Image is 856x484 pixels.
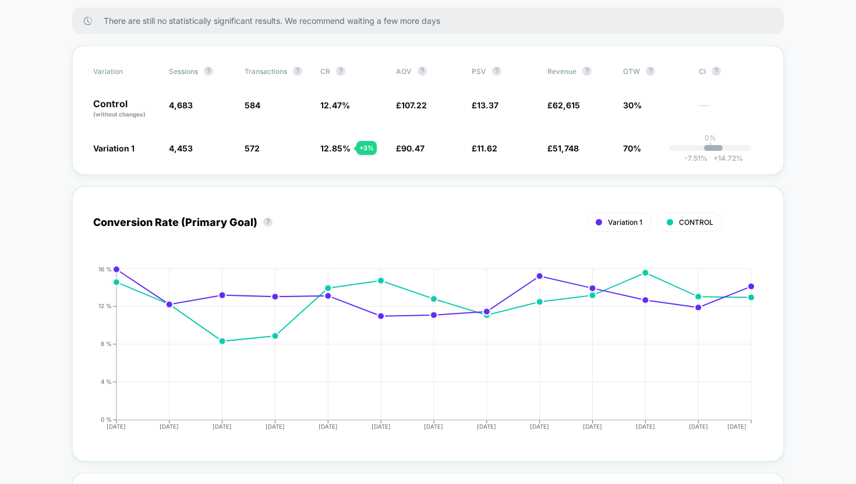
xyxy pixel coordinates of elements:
[169,100,193,110] span: 4,683
[418,66,427,76] button: ?
[401,100,427,110] span: 107.22
[472,67,486,76] span: PSV
[530,423,549,430] tspan: [DATE]
[679,218,713,227] span: CONTROL
[553,100,580,110] span: 62,615
[204,66,213,76] button: ?
[266,423,285,430] tspan: [DATE]
[320,143,351,153] span: 12.85 %
[93,99,157,119] p: Control
[699,102,763,119] span: ---
[582,66,592,76] button: ?
[401,143,425,153] span: 90.47
[169,143,193,153] span: 4,453
[472,143,497,153] span: £
[107,423,126,430] tspan: [DATE]
[245,67,287,76] span: Transactions
[477,100,498,110] span: 13.37
[101,416,112,423] tspan: 0 %
[98,303,112,310] tspan: 12 %
[104,16,761,26] span: There are still no statistically significant results. We recommend waiting a few more days
[356,141,377,155] div: + 3 %
[547,100,580,110] span: £
[712,66,721,76] button: ?
[93,143,135,153] span: Variation 1
[708,154,743,162] span: 14.72 %
[319,423,338,430] tspan: [DATE]
[705,133,716,142] p: 0%
[623,66,687,76] span: OTW
[101,341,112,348] tspan: 8 %
[320,100,350,110] span: 12.47 %
[646,66,655,76] button: ?
[336,66,345,76] button: ?
[396,67,412,76] span: AOV
[623,143,641,153] span: 70%
[396,100,427,110] span: £
[101,379,112,386] tspan: 4 %
[583,423,602,430] tspan: [DATE]
[93,66,157,76] span: Variation
[245,100,260,110] span: 584
[689,423,708,430] tspan: [DATE]
[699,66,763,76] span: CI
[82,266,751,440] div: CONVERSION_RATE
[396,143,425,153] span: £
[709,142,712,151] p: |
[320,67,330,76] span: CR
[547,67,576,76] span: Revenue
[372,423,391,430] tspan: [DATE]
[553,143,579,153] span: 51,748
[684,154,708,162] span: -7.51 %
[472,100,498,110] span: £
[263,217,273,227] button: ?
[160,423,179,430] tspan: [DATE]
[728,423,747,430] tspan: [DATE]
[293,66,302,76] button: ?
[213,423,232,430] tspan: [DATE]
[169,67,198,76] span: Sessions
[623,100,642,110] span: 30%
[93,111,146,118] span: (without changes)
[608,218,642,227] span: Variation 1
[425,423,444,430] tspan: [DATE]
[547,143,579,153] span: £
[477,143,497,153] span: 11.62
[477,423,496,430] tspan: [DATE]
[492,66,501,76] button: ?
[245,143,260,153] span: 572
[636,423,655,430] tspan: [DATE]
[713,154,718,162] span: +
[98,266,112,273] tspan: 16 %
